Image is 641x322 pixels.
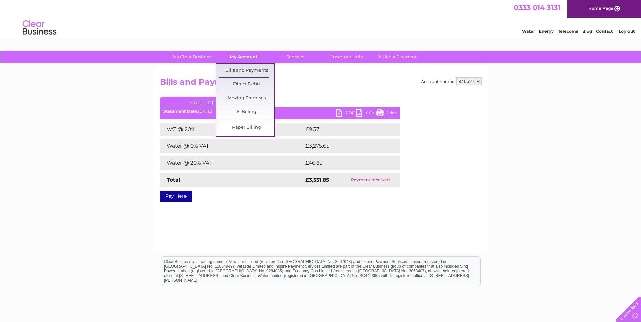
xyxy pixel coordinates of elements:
td: £3,275.65 [304,139,389,153]
div: Clear Business is a trading name of Verastar Limited (registered in [GEOGRAPHIC_DATA] No. 3667643... [161,4,480,33]
a: My Account [216,51,272,63]
td: £46.83 [304,156,386,170]
a: 0333 014 3131 [514,3,560,12]
a: Blog [582,29,592,34]
a: Paper Billing [219,121,274,134]
a: Telecoms [558,29,578,34]
strong: £3,331.85 [305,177,329,183]
b: Statement Date: [163,109,198,114]
a: Customer Help [319,51,374,63]
a: Direct Debit [219,78,274,91]
a: E-Billing [219,105,274,119]
a: Make A Payment [370,51,426,63]
div: [DATE] [160,109,400,114]
a: Energy [539,29,554,34]
strong: Total [167,177,180,183]
a: PDF [336,109,356,119]
a: Log out [619,29,635,34]
a: Water [522,29,535,34]
div: Account number [421,77,482,85]
td: £9.37 [304,123,384,136]
a: CSV [356,109,376,119]
a: My Clear Business [165,51,220,63]
img: logo.png [22,18,57,38]
a: Pay Here [160,191,192,202]
a: Current Invoice [160,97,261,107]
td: Water @ 0% VAT [160,139,304,153]
a: Contact [596,29,613,34]
td: Water @ 20% VAT [160,156,304,170]
a: Services [267,51,323,63]
td: Payment received [341,173,400,187]
a: Print [376,109,396,119]
td: VAT @ 20% [160,123,304,136]
a: Bills and Payments [219,64,274,77]
h2: Bills and Payments [160,77,482,90]
a: Moving Premises [219,91,274,105]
